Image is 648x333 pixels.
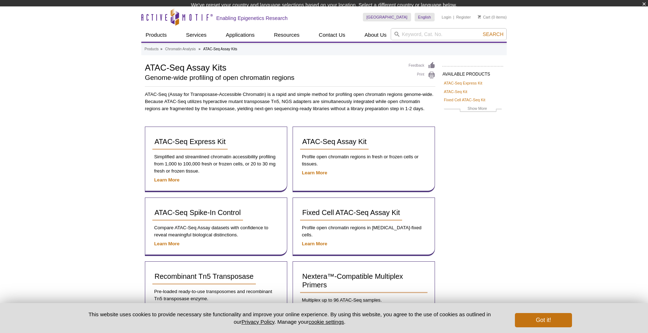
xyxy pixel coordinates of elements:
[300,297,427,304] p: Multiplex up to 96 ATAC-Seq samples.
[444,80,482,86] a: ATAC-Seq Express Kit
[141,28,171,42] a: Products
[152,288,280,302] p: Pre-loaded ready-to-use transposomes and recombinant Tn5 transposase enzyme.
[444,97,485,103] a: Fixed Cell ATAC-Seq Kit
[222,28,259,42] a: Applications
[453,13,454,21] li: |
[481,31,506,37] button: Search
[198,47,201,51] li: »
[302,272,403,289] span: Nextera™-Compatible Multiplex Primers
[154,241,179,246] a: Learn More
[155,138,226,145] span: ATAC-Seq Express Kit
[152,269,256,285] a: Recombinant Tn5 Transposase
[456,15,471,20] a: Register
[483,31,503,37] span: Search
[154,177,179,183] a: Learn More
[300,134,369,150] a: ATAC-Seq Assay Kit
[160,47,162,51] li: »
[165,46,196,52] a: Chromatin Analysis
[442,66,503,79] h2: AVAILABLE PRODUCTS
[145,46,158,52] a: Products
[300,153,427,168] p: Profile open chromatin regions in fresh or frozen cells or tissues.
[360,28,391,42] a: About Us
[314,28,349,42] a: Contact Us
[515,313,572,327] button: Got it!
[302,209,400,216] span: Fixed Cell ATAC-Seq Assay Kit
[478,15,481,19] img: Your Cart
[203,47,237,51] li: ATAC-Seq Assay Kits
[302,241,327,246] a: Learn More
[442,15,451,20] a: Login
[155,209,241,216] span: ATAC-Seq Spike-In Control
[363,13,411,21] a: [GEOGRAPHIC_DATA]
[391,28,507,40] input: Keyword, Cat. No.
[300,205,402,221] a: Fixed Cell ATAC-Seq Assay Kit
[478,13,507,21] li: (0 items)
[152,134,228,150] a: ATAC-Seq Express Kit
[478,15,490,20] a: Cart
[145,91,435,112] p: ATAC-Seq (Assay for Transposase-Accessible Chromatin) is a rapid and simple method for profiling ...
[350,5,369,22] img: Change Here
[409,71,435,79] a: Print
[145,75,401,81] h2: Genome-wide profiling of open chromatin regions
[302,170,327,175] a: Learn More
[182,28,211,42] a: Services
[270,28,304,42] a: Resources
[300,269,427,293] a: Nextera™-Compatible Multiplex Primers
[76,311,503,326] p: This website uses cookies to provide necessary site functionality and improve your online experie...
[152,224,280,239] p: Compare ATAC-Seq Assay datasets with confidence to reveal meaningful biological distinctions.
[415,13,435,21] a: English
[242,319,274,325] a: Privacy Policy
[444,88,467,95] a: ATAC-Seq Kit
[409,62,435,70] a: Feedback
[145,62,401,72] h1: ATAC-Seq Assay Kits
[300,224,427,239] p: Profile open chromatin regions in [MEDICAL_DATA]-fixed cells.
[152,205,243,221] a: ATAC-Seq Spike-In Control
[155,272,254,280] span: Recombinant Tn5 Transposase
[216,15,288,21] h2: Enabling Epigenetics Research
[152,153,280,175] p: Simplified and streamlined chromatin accessibility profiling from 1,000 to 100,000 fresh or froze...
[309,319,344,325] button: cookie settings
[444,105,502,113] a: Show More
[302,138,366,145] span: ATAC-Seq Assay Kit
